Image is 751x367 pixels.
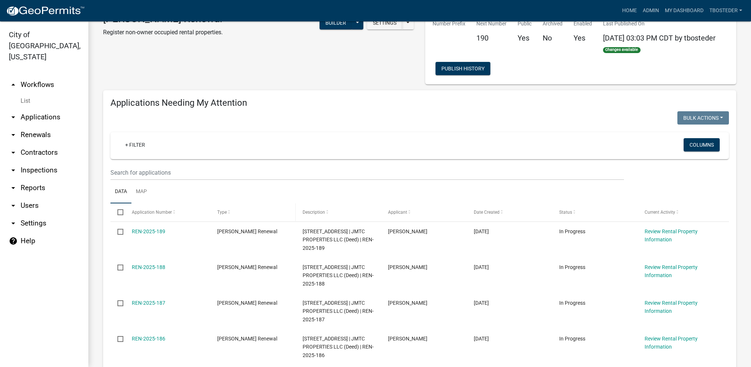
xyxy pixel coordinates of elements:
h5: Yes [518,34,532,42]
span: 10/08/2025 [474,228,489,234]
span: 10/08/2025 [474,264,489,270]
a: Review Rental Property Information [645,228,698,243]
a: REN-2025-187 [132,300,165,306]
span: 10/08/2025 [474,300,489,306]
span: In Progress [559,336,585,342]
button: Bulk Actions [677,111,729,125]
i: arrow_drop_up [9,80,18,89]
span: 511 S D ST | JMTC PROPERTIES LLC (Deed) | REN-2025-189 [303,228,374,251]
span: 1109 N 6TH ST | JMTC PROPERTIES LLC (Deed) | REN-2025-188 [303,264,374,287]
datatable-header-cell: Description [296,203,381,221]
a: REN-2025-189 [132,228,165,234]
a: + Filter [119,138,151,151]
a: REN-2025-188 [132,264,165,270]
h5: Yes [574,34,592,42]
span: 10/08/2025 [474,336,489,342]
a: Map [131,180,151,204]
span: Application Number [132,210,172,215]
a: REN-2025-186 [132,336,165,342]
span: In Progress [559,264,585,270]
span: James McConnell [388,264,427,270]
span: In Progress [559,228,585,234]
a: tbosteder [706,4,745,18]
i: arrow_drop_down [9,166,18,175]
span: James McConnell [388,300,427,306]
datatable-header-cell: Status [552,203,638,221]
a: Review Rental Property Information [645,264,698,279]
span: James McConnell [388,228,427,234]
i: arrow_drop_down [9,130,18,139]
a: Review Rental Property Information [645,336,698,350]
span: Rental Registration Renewal [217,300,277,306]
span: Description [303,210,325,215]
span: 1115 N 6TH ST | JMTC PROPERTIES LLC (Deed) | REN-2025-186 [303,336,374,359]
a: My Dashboard [662,4,706,18]
span: Rental Registration Renewal [217,264,277,270]
span: Date Created [474,210,500,215]
p: Last Published On [603,20,716,28]
wm-modal-confirm: Workflow Publish History [436,66,490,72]
span: 1111 N 6TH ST | JMTC PROPERTIES LLC (Deed) | REN-2025-187 [303,300,374,323]
span: Status [559,210,572,215]
h4: Applications Needing My Attention [110,98,729,108]
h5: No [543,34,563,42]
p: Register non-owner occupied rental properties. [103,28,223,37]
p: Enabled [574,20,592,28]
input: Search for applications [110,165,624,180]
span: In Progress [559,300,585,306]
h5: 190 [476,34,507,42]
datatable-header-cell: Date Created [466,203,552,221]
span: Current Activity [645,210,675,215]
p: Number Prefix [433,20,465,28]
span: Rental Registration Renewal [217,228,277,234]
span: Type [217,210,227,215]
i: arrow_drop_down [9,183,18,192]
span: James McConnell [388,336,427,342]
i: arrow_drop_down [9,201,18,210]
i: arrow_drop_down [9,219,18,228]
span: Applicant [388,210,407,215]
a: Admin [640,4,662,18]
i: arrow_drop_down [9,148,18,157]
span: [DATE] 03:03 PM CDT by tbosteder [603,34,716,42]
span: Rental Registration Renewal [217,336,277,342]
span: Changes available [603,47,641,53]
button: Columns [684,138,720,151]
button: Publish History [436,62,490,75]
datatable-header-cell: Application Number [124,203,210,221]
a: Data [110,180,131,204]
datatable-header-cell: Select [110,203,124,221]
datatable-header-cell: Applicant [381,203,466,221]
button: Settings [367,16,402,29]
button: Builder [320,16,352,29]
datatable-header-cell: Current Activity [638,203,723,221]
a: Home [619,4,640,18]
a: Review Rental Property Information [645,300,698,314]
p: Archived [543,20,563,28]
i: arrow_drop_down [9,113,18,122]
p: Next Number [476,20,507,28]
datatable-header-cell: Type [210,203,296,221]
i: help [9,237,18,245]
p: Public [518,20,532,28]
